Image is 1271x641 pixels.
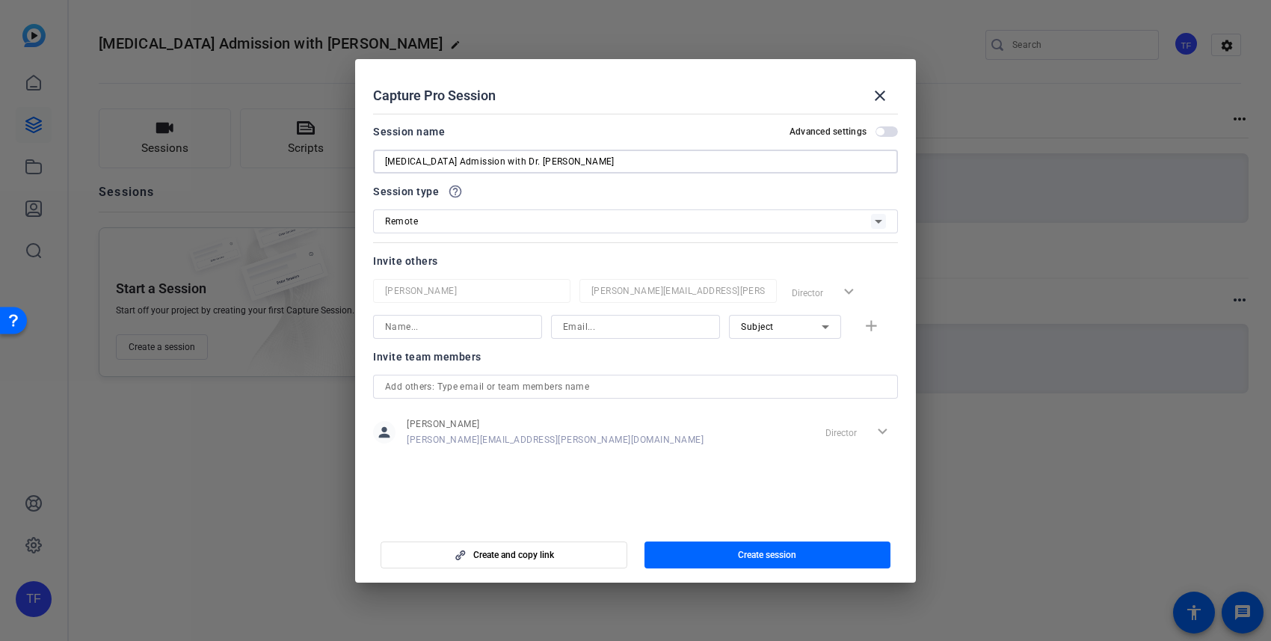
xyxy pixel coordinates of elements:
span: Create and copy link [473,549,554,561]
mat-icon: close [871,87,889,105]
input: Email... [563,318,708,336]
input: Email... [591,282,765,300]
input: Name... [385,282,558,300]
div: Capture Pro Session [373,78,898,114]
span: [PERSON_NAME][EMAIL_ADDRESS][PERSON_NAME][DOMAIN_NAME] [407,434,704,446]
input: Add others: Type email or team members name [385,378,886,396]
button: Create session [644,542,891,568]
mat-icon: person [373,421,396,444]
span: Subject [741,322,774,332]
button: Create and copy link [381,542,627,568]
span: Session type [373,183,439,200]
div: Invite team members [373,348,898,366]
input: Name... [385,318,530,336]
span: [PERSON_NAME] [407,418,704,430]
span: Remote [385,216,418,227]
span: Create session [738,549,796,561]
mat-icon: help_outline [448,184,463,199]
h2: Advanced settings [790,126,867,138]
input: Enter Session Name [385,153,886,171]
div: Session name [373,123,445,141]
div: Invite others [373,252,898,270]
